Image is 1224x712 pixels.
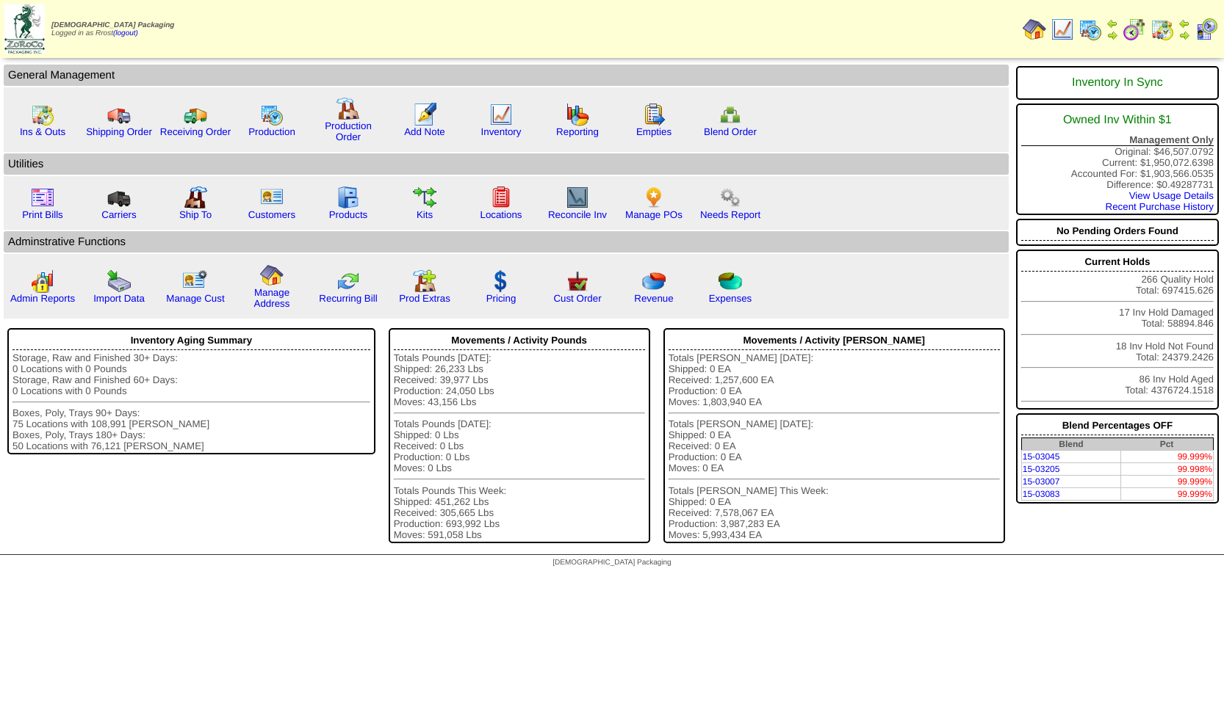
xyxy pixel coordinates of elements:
[394,352,645,540] div: Totals Pounds [DATE]: Shipped: 26,233 Lbs Received: 39,977 Lbs Production: 24,050 Lbs Moves: 43,1...
[4,65,1009,86] td: General Management
[51,21,174,29] span: [DEMOGRAPHIC_DATA] Packaging
[642,103,666,126] img: workorder.gif
[31,103,54,126] img: calendarinout.gif
[1021,253,1214,272] div: Current Holds
[1021,416,1214,435] div: Blend Percentages OFF
[260,264,284,287] img: home.gif
[489,103,513,126] img: line_graph.gif
[4,231,1009,253] td: Adminstrative Functions
[1106,18,1118,29] img: arrowleft.gif
[1079,18,1102,41] img: calendarprod.gif
[704,126,757,137] a: Blend Order
[417,209,433,220] a: Kits
[336,97,360,120] img: factory.gif
[1178,29,1190,41] img: arrowright.gif
[1195,18,1218,41] img: calendarcustomer.gif
[552,559,671,567] span: [DEMOGRAPHIC_DATA] Packaging
[184,186,207,209] img: factory2.gif
[1021,222,1214,241] div: No Pending Orders Found
[548,209,607,220] a: Reconcile Inv
[4,4,45,54] img: zoroco-logo-small.webp
[260,103,284,126] img: calendarprod.gif
[166,293,224,304] a: Manage Cust
[489,186,513,209] img: locations.gif
[1120,438,1213,451] th: Pct
[12,352,370,451] div: Storage, Raw and Finished 30+ Days: 0 Locations with 0 Pounds Storage, Raw and Finished 60+ Days:...
[1051,18,1074,41] img: line_graph.gif
[394,331,645,350] div: Movements / Activity Pounds
[184,103,207,126] img: truck2.gif
[1120,451,1213,463] td: 99.999%
[553,293,601,304] a: Cust Order
[319,293,377,304] a: Recurring Bill
[325,120,372,142] a: Production Order
[489,269,513,293] img: dollar.gif
[336,269,360,293] img: reconcile.gif
[113,29,138,37] a: (logout)
[107,269,131,293] img: import.gif
[107,186,131,209] img: truck3.gif
[636,126,672,137] a: Empties
[486,293,516,304] a: Pricing
[1023,464,1060,474] a: 15-03205
[642,269,666,293] img: pie_chart.png
[1023,451,1060,462] a: 15-03045
[1021,69,1214,97] div: Inventory In Sync
[20,126,65,137] a: Ins & Outs
[1120,488,1213,501] td: 99.999%
[160,126,231,137] a: Receiving Order
[642,186,666,209] img: po.png
[329,209,368,220] a: Products
[1178,18,1190,29] img: arrowleft.gif
[101,209,136,220] a: Carriers
[481,126,522,137] a: Inventory
[625,209,683,220] a: Manage POs
[1021,134,1214,146] div: Management Only
[709,293,752,304] a: Expenses
[22,209,63,220] a: Print Bills
[248,209,295,220] a: Customers
[399,293,450,304] a: Prod Extras
[669,352,1000,540] div: Totals [PERSON_NAME] [DATE]: Shipped: 0 EA Received: 1,257,600 EA Production: 0 EA Moves: 1,803,9...
[1120,476,1213,488] td: 99.999%
[179,209,212,220] a: Ship To
[634,293,673,304] a: Revenue
[93,293,145,304] a: Import Data
[1023,476,1060,487] a: 15-03007
[4,153,1009,175] td: Utilities
[700,209,760,220] a: Needs Report
[86,126,152,137] a: Shipping Order
[31,186,54,209] img: invoice2.gif
[413,186,436,209] img: workflow.gif
[1021,438,1120,451] th: Blend
[1120,463,1213,476] td: 99.998%
[556,126,599,137] a: Reporting
[51,21,174,37] span: Logged in as Rrost
[260,186,284,209] img: customers.gif
[254,287,290,309] a: Manage Address
[404,126,445,137] a: Add Note
[1023,18,1046,41] img: home.gif
[10,293,75,304] a: Admin Reports
[669,331,1000,350] div: Movements / Activity [PERSON_NAME]
[1129,190,1214,201] a: View Usage Details
[1023,489,1060,499] a: 15-03083
[31,269,54,293] img: graph2.png
[480,209,522,220] a: Locations
[336,186,360,209] img: cabinet.gif
[1021,106,1214,134] div: Owned Inv Within $1
[107,103,131,126] img: truck.gif
[182,269,209,293] img: managecust.png
[1016,103,1219,215] div: Original: $46,507.0792 Current: $1,950,072.6398 Accounted For: $1,903,566.0535 Difference: $0.492...
[719,186,742,209] img: workflow.png
[248,126,295,137] a: Production
[12,331,370,350] div: Inventory Aging Summary
[719,269,742,293] img: pie_chart2.png
[1151,18,1174,41] img: calendarinout.gif
[1016,250,1219,410] div: 266 Quality Hold Total: 697415.626 17 Inv Hold Damaged Total: 58894.846 18 Inv Hold Not Found Tot...
[719,103,742,126] img: network.png
[566,186,589,209] img: line_graph2.gif
[566,103,589,126] img: graph.gif
[413,269,436,293] img: prodextras.gif
[1106,201,1214,212] a: Recent Purchase History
